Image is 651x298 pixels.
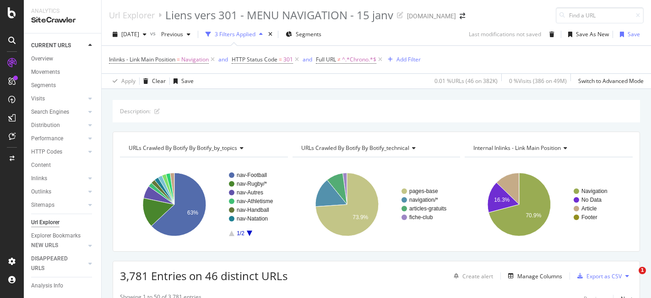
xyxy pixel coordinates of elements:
[31,41,86,50] a: CURRENT URLS
[517,272,562,280] div: Manage Columns
[342,53,376,66] span: ^.*Chrono.*$
[31,218,95,227] a: Url Explorer
[526,212,542,219] text: 70.9%
[121,77,136,85] div: Apply
[31,134,86,143] a: Performance
[581,188,608,194] text: Navigation
[31,67,60,77] div: Movements
[303,55,312,63] div: and
[218,55,228,63] div: and
[283,53,293,66] span: 301
[202,27,266,42] button: 3 Filters Applied
[129,144,237,152] span: URLs Crawled By Botify By botify_by_topics
[31,174,47,183] div: Inlinks
[31,81,56,90] div: Segments
[639,267,646,274] span: 1
[127,141,280,155] h4: URLs Crawled By Botify By botify_by_topics
[31,41,71,50] div: CURRENT URLS
[628,30,640,38] div: Save
[120,107,151,115] div: Description:
[31,254,77,273] div: DISAPPEARED URLS
[31,94,86,104] a: Visits
[450,269,493,283] button: Create alert
[409,205,446,212] text: articles-gratuits
[505,270,562,281] button: Manage Columns
[120,165,285,244] svg: A chart.
[296,30,321,38] span: Segments
[293,165,458,244] div: A chart.
[232,55,277,63] span: HTTP Status Code
[177,55,180,63] span: =
[31,281,63,291] div: Analysis Info
[215,30,255,38] div: 3 Filters Applied
[407,11,456,21] div: [DOMAIN_NAME]
[181,77,194,85] div: Save
[109,74,136,88] button: Apply
[620,267,642,289] iframe: Intercom live chat
[31,134,63,143] div: Performance
[31,174,86,183] a: Inlinks
[337,55,341,63] span: ≠
[316,55,336,63] span: Full URL
[31,200,54,210] div: Sitemaps
[31,107,69,117] div: Search Engines
[237,198,273,204] text: nav-Athletisme
[31,160,51,170] div: Content
[556,7,644,23] input: Find a URL
[460,13,465,19] div: arrow-right-arrow-left
[384,54,421,65] button: Add Filter
[31,54,53,64] div: Overview
[616,27,640,42] button: Save
[187,210,198,216] text: 63%
[575,74,644,88] button: Switch to Advanced Mode
[469,30,541,38] div: Last modifications not saved
[109,10,155,20] a: Url Explorer
[581,197,602,203] text: No Data
[574,269,622,283] button: Export as CSV
[31,187,86,197] a: Outlinks
[31,94,45,104] div: Visits
[31,187,51,197] div: Outlinks
[31,241,86,250] a: NEW URLS
[31,200,86,210] a: Sitemaps
[31,254,86,273] a: DISAPPEARED URLS
[31,147,86,157] a: HTTP Codes
[31,15,94,26] div: SiteCrawler
[409,188,438,194] text: pages-base
[31,67,95,77] a: Movements
[237,172,267,178] text: nav-Football
[31,231,95,241] a: Explorer Bookmarks
[157,30,183,38] span: Previous
[564,27,609,42] button: Save As New
[509,77,567,85] div: 0 % Visits ( 386 on 49M )
[581,214,597,221] text: Footer
[31,218,60,227] div: Url Explorer
[109,27,150,42] button: [DATE]
[434,77,498,85] div: 0.01 % URLs ( 46 on 382K )
[494,197,510,204] text: 16.3%
[152,77,166,85] div: Clear
[576,30,609,38] div: Save As New
[237,189,263,196] text: nav-Autres
[586,272,622,280] div: Export as CSV
[140,74,166,88] button: Clear
[237,215,268,222] text: nav-Natation
[409,197,438,203] text: navigation/*
[157,27,194,42] button: Previous
[120,268,288,283] span: 3,781 Entries on 46 distinct URLs
[121,30,139,38] span: 2025 Sep. 30th
[282,27,325,42] button: Segments
[237,230,244,237] text: 1/2
[150,29,157,37] span: vs
[472,141,624,155] h4: Internal Inlinks - Link Main Position
[165,7,393,23] div: Liens vers 301 - MENU NAVIGATION - 15 janv
[31,241,58,250] div: NEW URLS
[279,55,282,63] span: =
[31,281,95,291] a: Analysis Info
[218,55,228,64] button: and
[31,160,95,170] a: Content
[109,55,175,63] span: Inlinks - Link Main Position
[465,165,630,244] svg: A chart.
